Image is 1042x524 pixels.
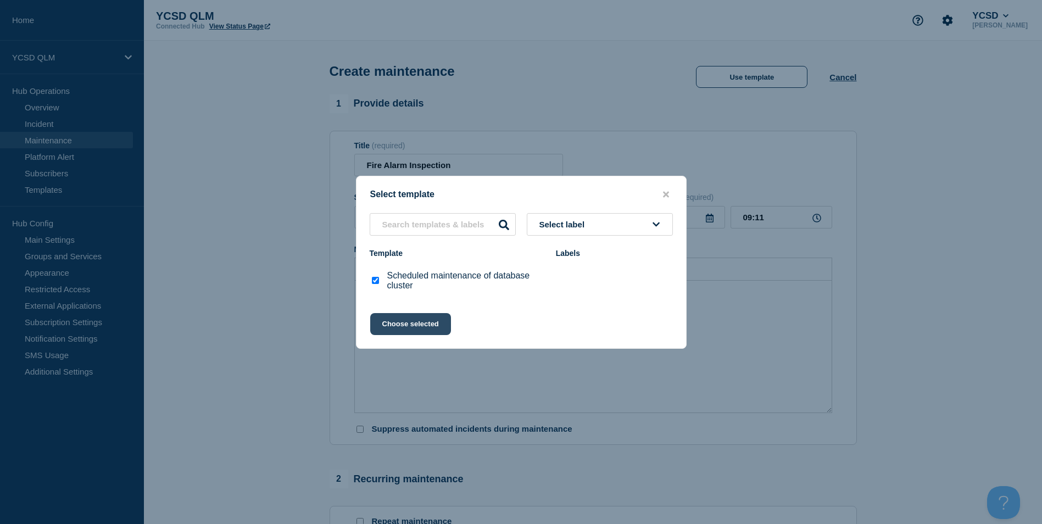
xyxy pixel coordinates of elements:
input: Search templates & labels [370,213,516,236]
button: Choose selected [370,313,451,335]
div: Labels [556,249,673,258]
div: Template [370,249,545,258]
span: Select label [539,220,589,229]
button: close button [660,189,672,200]
p: Scheduled maintenance of database cluster [387,271,545,291]
button: Select label [527,213,673,236]
div: Select template [356,189,686,200]
input: Scheduled maintenance of database cluster checkbox [372,277,379,284]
